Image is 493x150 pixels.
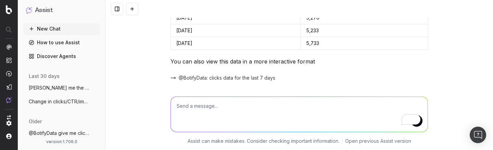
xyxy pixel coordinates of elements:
span: older [29,118,42,125]
p: You can also view this data in a more interactive format [170,57,428,66]
button: @BotifyData give me click by url last se [23,128,100,139]
button: Assist [26,5,97,15]
p: Assist can make mistakes. Consider checking important information. [188,138,339,145]
button: New Chat [23,23,100,34]
a: Discover Agents [23,51,100,62]
span: @BotifyData give me click by url last se [29,130,89,137]
a: Open previous Assist version [345,138,411,145]
span: [PERSON_NAME] me the clicks for tghe last 3 days [29,84,89,91]
img: Botify logo [6,5,12,14]
img: Assist [6,97,12,103]
img: Setting [6,120,12,126]
img: Assist [26,7,32,13]
div: Open Intercom Messenger [470,127,486,143]
div: version: 1.706.0 [26,139,97,145]
img: Intelligence [6,57,12,63]
img: Activation [6,71,12,77]
span: last 30 days [29,73,60,80]
h1: Assist [35,5,53,15]
td: [DATE] [171,37,301,50]
button: [PERSON_NAME] me the clicks for tghe last 3 days [23,82,100,93]
td: 5,233 [301,24,428,37]
td: 5,733 [301,37,428,50]
td: [DATE] [171,24,301,37]
span: @BotifyData: clicks data for the last 7 days [179,74,275,81]
button: Change in clicks/CTR/impressions over la [23,96,100,107]
img: Analytics [6,44,12,50]
span: Change in clicks/CTR/impressions over la [29,98,89,105]
img: My account [6,134,12,139]
button: @BotifyData: clicks data for the last 7 days [170,74,283,81]
textarea: To enrich screen reader interactions, please activate Accessibility in Grammarly extension settings [171,97,428,132]
img: Studio [6,84,12,90]
a: How to use Assist [23,37,100,48]
td: [DATE] [171,12,301,24]
img: Switch project [7,115,11,120]
td: 5,270 [301,12,428,24]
